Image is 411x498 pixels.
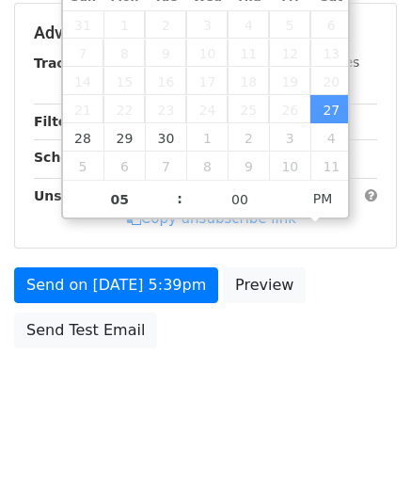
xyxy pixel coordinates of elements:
[34,150,102,165] strong: Schedule
[63,10,104,39] span: August 31, 2025
[310,95,352,123] span: September 27, 2025
[228,152,269,180] span: October 9, 2025
[269,10,310,39] span: September 5, 2025
[145,152,186,180] span: October 7, 2025
[127,210,296,227] a: Copy unsubscribe link
[228,10,269,39] span: September 4, 2025
[34,56,97,71] strong: Tracking
[269,67,310,95] span: September 19, 2025
[34,188,126,203] strong: Unsubscribe
[14,313,157,348] a: Send Test Email
[103,39,145,67] span: September 8, 2025
[63,123,104,152] span: September 28, 2025
[103,10,145,39] span: September 1, 2025
[63,95,104,123] span: September 21, 2025
[269,95,310,123] span: September 26, 2025
[186,39,228,67] span: September 10, 2025
[186,10,228,39] span: September 3, 2025
[145,67,186,95] span: September 16, 2025
[103,67,145,95] span: September 15, 2025
[269,152,310,180] span: October 10, 2025
[103,123,145,152] span: September 29, 2025
[145,123,186,152] span: September 30, 2025
[310,39,352,67] span: September 13, 2025
[269,39,310,67] span: September 12, 2025
[228,39,269,67] span: September 11, 2025
[186,123,228,152] span: October 1, 2025
[14,267,218,303] a: Send on [DATE] 5:39pm
[63,181,178,218] input: Hour
[63,39,104,67] span: September 7, 2025
[145,95,186,123] span: September 23, 2025
[228,67,269,95] span: September 18, 2025
[145,10,186,39] span: September 2, 2025
[269,123,310,152] span: October 3, 2025
[34,23,377,43] h5: Advanced
[63,152,104,180] span: October 5, 2025
[145,39,186,67] span: September 9, 2025
[186,95,228,123] span: September 24, 2025
[310,123,352,152] span: October 4, 2025
[310,10,352,39] span: September 6, 2025
[182,181,297,218] input: Minute
[177,180,182,217] span: :
[228,123,269,152] span: October 2, 2025
[103,152,145,180] span: October 6, 2025
[34,114,82,129] strong: Filters
[297,180,349,217] span: Click to toggle
[186,67,228,95] span: September 17, 2025
[63,67,104,95] span: September 14, 2025
[317,408,411,498] iframe: Chat Widget
[310,152,352,180] span: October 11, 2025
[186,152,228,180] span: October 8, 2025
[103,95,145,123] span: September 22, 2025
[228,95,269,123] span: September 25, 2025
[223,267,306,303] a: Preview
[310,67,352,95] span: September 20, 2025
